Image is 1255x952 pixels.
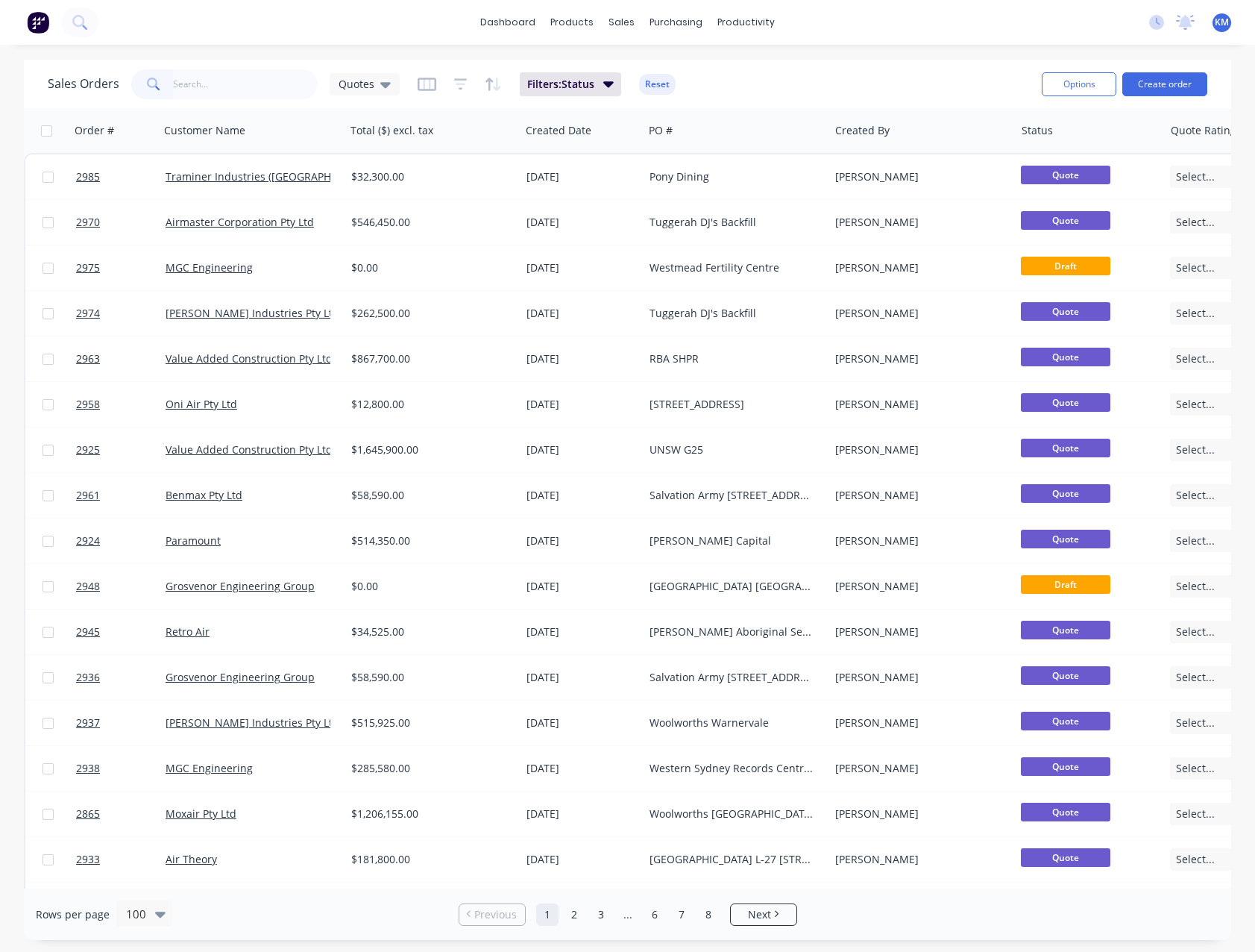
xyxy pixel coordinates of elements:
[76,852,100,867] span: 2933
[166,260,253,275] a: MGC Engineering
[536,904,559,926] a: Page 1 is your current page
[1021,666,1110,685] span: Quote
[1176,670,1215,685] span: Select...
[649,397,815,412] div: [STREET_ADDRESS]
[76,761,100,776] span: 2938
[526,169,638,184] div: [DATE]
[520,72,621,96] button: Filters:Status
[351,306,506,321] div: $262,500.00
[1176,442,1215,457] span: Select...
[166,807,236,821] a: Moxair Pty Ltd
[526,123,591,138] div: Created Date
[474,907,517,922] span: Previous
[166,397,237,411] a: Oni Air Pty Ltd
[351,215,506,230] div: $546,450.00
[351,351,506,366] div: $867,700.00
[1176,215,1215,230] span: Select...
[835,715,1001,730] div: [PERSON_NAME]
[166,579,315,593] a: Grosvenor Engineering Group
[166,715,339,730] a: [PERSON_NAME] Industries Pty Ltd
[166,624,210,639] a: Retro Air
[166,169,414,184] a: Traminer Industries ([GEOGRAPHIC_DATA]) Pty Ltd
[835,306,1001,321] div: [PERSON_NAME]
[351,715,506,730] div: $515,925.00
[526,488,638,503] div: [DATE]
[76,473,166,518] a: 2961
[76,519,166,563] a: 2924
[76,260,100,275] span: 2975
[76,169,100,184] span: 2985
[1122,72,1207,96] button: Create order
[526,761,638,776] div: [DATE]
[76,807,100,821] span: 2865
[1022,123,1053,138] div: Status
[835,624,1001,639] div: [PERSON_NAME]
[76,245,166,290] a: 2975
[351,670,506,685] div: $58,590.00
[351,807,506,821] div: $1,206,155.00
[649,123,673,138] div: PO #
[1021,211,1110,230] span: Quote
[76,624,100,639] span: 2945
[76,883,166,927] a: 2931
[748,907,771,922] span: Next
[76,564,166,609] a: 2948
[649,807,815,821] div: Woolworths [GEOGRAPHIC_DATA] [STREET_ADDRESS]
[526,215,638,230] div: [DATE]
[351,852,506,867] div: $181,800.00
[1021,530,1110,548] span: Quote
[1176,169,1215,184] span: Select...
[36,907,110,922] span: Rows per page
[1042,72,1116,96] button: Options
[649,351,815,366] div: RBA SHPR
[731,907,796,922] a: Next page
[166,351,333,366] a: Value Added Construction Pty Ltd
[473,11,543,34] a: dashboard
[649,488,815,503] div: Salvation Army [STREET_ADDRESS]
[351,579,506,594] div: $0.00
[351,169,506,184] div: $32,300.00
[835,397,1001,412] div: [PERSON_NAME]
[76,533,100,548] span: 2924
[649,215,815,230] div: Tuggerah DJ's Backfill
[339,76,374,92] span: Quotes
[76,336,166,381] a: 2963
[351,397,506,412] div: $12,800.00
[459,907,525,922] a: Previous page
[76,715,100,730] span: 2937
[351,533,506,548] div: $514,350.00
[835,351,1001,366] div: [PERSON_NAME]
[835,579,1001,594] div: [PERSON_NAME]
[351,624,506,639] div: $34,525.00
[351,761,506,776] div: $285,580.00
[649,306,815,321] div: Tuggerah DJ's Backfill
[835,488,1001,503] div: [PERSON_NAME]
[1021,484,1110,503] span: Quote
[835,852,1001,867] div: [PERSON_NAME]
[166,852,217,866] a: Air Theory
[76,215,100,230] span: 2970
[526,624,638,639] div: [DATE]
[835,260,1001,275] div: [PERSON_NAME]
[76,442,100,457] span: 2925
[543,11,601,34] div: products
[526,670,638,685] div: [DATE]
[526,260,638,275] div: [DATE]
[1176,533,1215,548] span: Select...
[76,579,100,594] span: 2948
[835,442,1001,457] div: [PERSON_NAME]
[1176,715,1215,730] span: Select...
[526,807,638,821] div: [DATE]
[710,11,782,34] div: productivity
[1021,439,1110,457] span: Quote
[697,904,720,926] a: Page 8
[1021,621,1110,639] span: Quote
[76,306,100,321] span: 2974
[76,428,166,472] a: 2925
[649,442,815,457] div: UNSW G25
[76,488,100,503] span: 2961
[1176,624,1215,639] span: Select...
[639,74,676,95] button: Reset
[166,306,339,320] a: [PERSON_NAME] Industries Pty Ltd
[1021,348,1110,366] span: Quote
